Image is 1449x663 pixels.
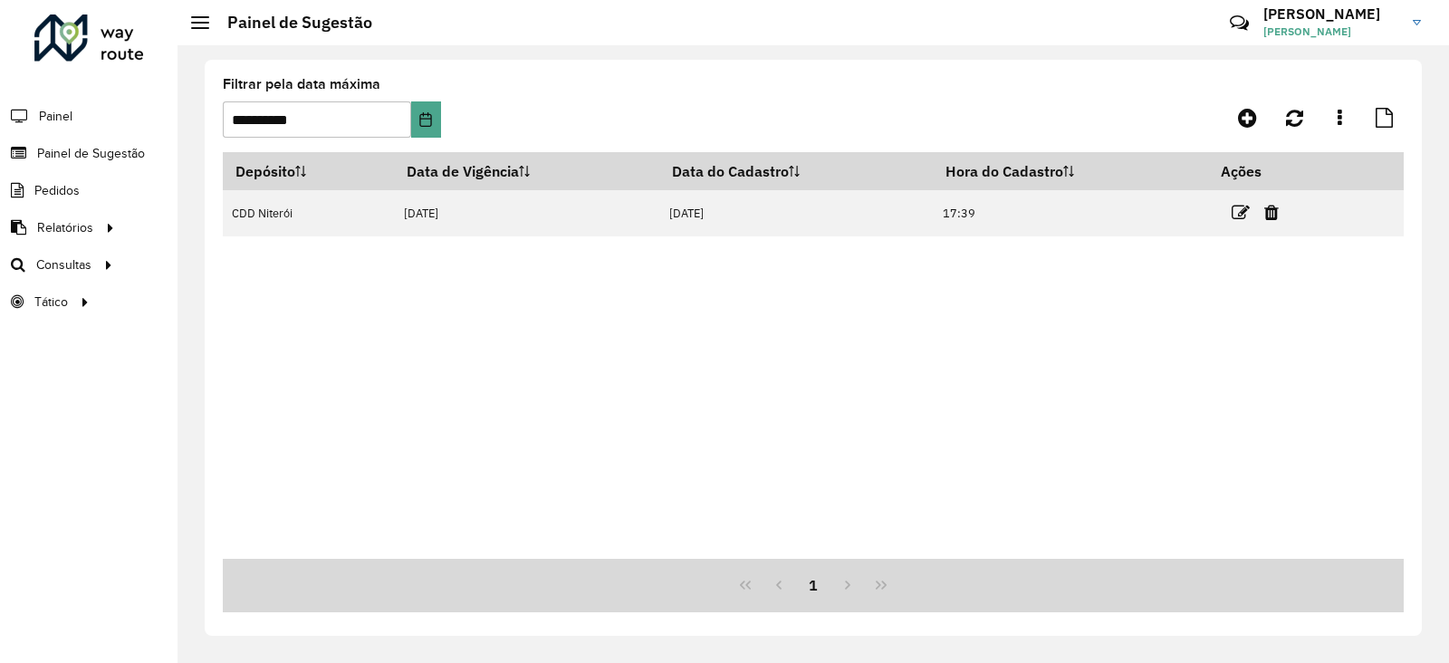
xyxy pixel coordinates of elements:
[659,152,933,190] th: Data do Cadastro
[1263,24,1399,40] span: [PERSON_NAME]
[34,293,68,312] span: Tático
[933,190,1208,236] td: 17:39
[37,144,145,163] span: Painel de Sugestão
[659,190,933,236] td: [DATE]
[933,152,1208,190] th: Hora do Cadastro
[1220,4,1259,43] a: Contato Rápido
[411,101,440,138] button: Choose Date
[394,152,659,190] th: Data de Vigência
[34,181,80,200] span: Pedidos
[223,73,380,95] label: Filtrar pela data máxima
[1264,200,1279,225] a: Excluir
[1263,5,1399,23] h3: [PERSON_NAME]
[394,190,659,236] td: [DATE]
[223,190,394,236] td: CDD Niterói
[796,568,830,602] button: 1
[1232,200,1250,225] a: Editar
[223,152,394,190] th: Depósito
[37,218,93,237] span: Relatórios
[209,13,372,33] h2: Painel de Sugestão
[39,107,72,126] span: Painel
[36,255,91,274] span: Consultas
[1208,152,1317,190] th: Ações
